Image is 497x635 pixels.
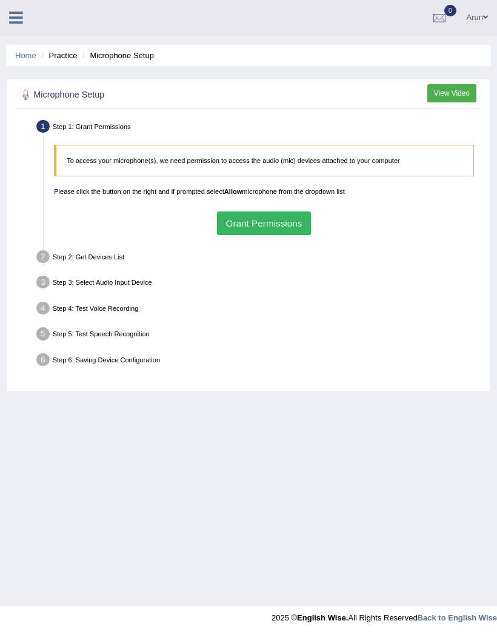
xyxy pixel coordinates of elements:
div: 2025 © All Rights Reserved [272,606,497,623]
button: View Video [427,84,476,102]
button: Grant Permissions [217,211,311,235]
div: Step 6: Saving Device Configuration [32,350,486,373]
div: Step 3: Select Audio Input Device [32,273,486,295]
div: Step 1: Grant Permissions [32,117,486,139]
span: 0 [444,5,456,16]
h2: Microphone Setup [18,87,304,103]
li: Practice [38,50,77,61]
div: Step 2: Get Devices List [32,247,486,270]
li: Microphone Setup [79,50,154,61]
a: Home [15,51,36,60]
div: Step 4: Test Voice Recording [32,299,486,321]
a: Back to English Wise [418,613,497,622]
b: Allow [224,188,242,195]
p: Please click the button on the right and if prompted select microphone from the dropdown list [54,187,474,196]
strong: English Wise. [297,613,348,622]
p: To access your microphone(s), we need permission to access the audio (mic) devices attached to yo... [67,156,463,165]
div: Step 5: Test Speech Recognition [32,324,486,347]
